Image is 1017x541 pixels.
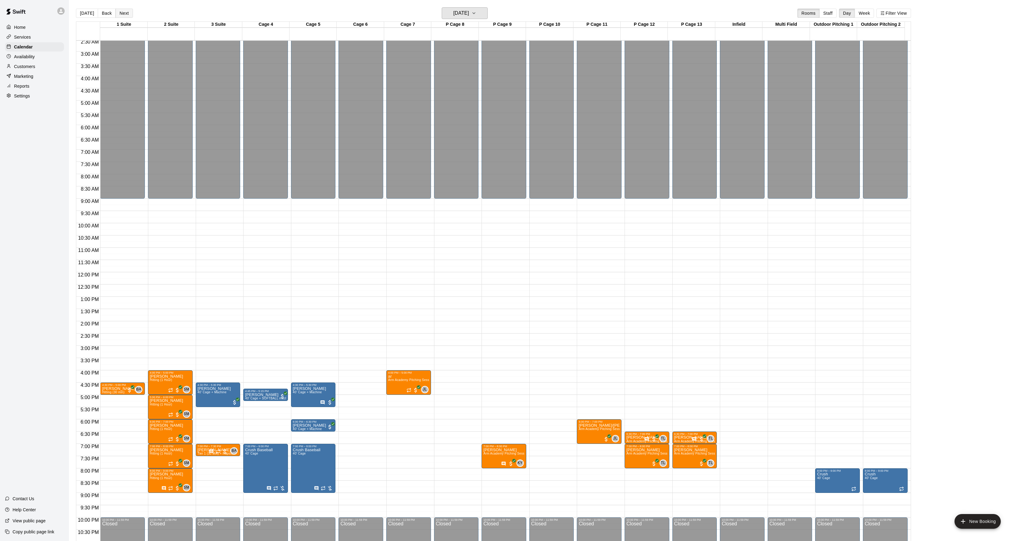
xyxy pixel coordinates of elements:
[13,507,36,513] p: Help Center
[185,459,190,467] span: Steve Malvagna
[613,436,617,442] span: JL
[79,468,100,474] span: 8:00 PM
[76,9,98,18] button: [DATE]
[707,459,714,467] div: Tyler Levine
[150,378,172,382] span: Hitting (1 Hour)
[612,435,619,442] div: Johnnie Larossa
[79,113,100,118] span: 5:30 AM
[150,518,191,521] div: 10:00 PM – 11:59 PM
[483,452,554,455] span: Arm Academy Pitching Session 1 Hour - Pitching
[810,22,857,28] div: Outdoor Pitching 1
[79,76,100,81] span: 4:00 AM
[79,493,100,498] span: 9:00 PM
[817,518,858,521] div: 10:00 PM – 11:59 PM
[384,22,431,28] div: Cage 7
[79,505,100,510] span: 9:30 PM
[388,518,429,521] div: 10:00 PM – 11:59 PM
[388,371,429,374] div: 4:00 PM – 5:00 PM
[245,445,286,448] div: 7:00 PM – 9:00 PM
[857,22,904,28] div: Outdoor Pitching 2
[5,23,64,32] a: Home
[531,518,572,521] div: 10:00 PM – 11:59 PM
[797,9,819,18] button: Rooms
[442,7,488,19] button: [DATE]
[150,452,172,455] span: Hitting (1 Hour)
[651,436,657,442] span: All customers have paid
[150,469,191,472] div: 8:00 PM – 9:00 PM
[5,91,64,101] a: Settings
[76,272,100,277] span: 12:00 PM
[79,186,100,192] span: 8:30 AM
[196,444,240,456] div: 7:00 PM – 7:30 PM: Tier 1 (30 Min) + Rapsodo
[150,445,191,448] div: 7:00 PM – 8:00 PM
[77,223,100,228] span: 10:00 AM
[79,150,100,155] span: 7:00 AM
[483,518,524,521] div: 10:00 PM – 11:59 PM
[168,486,173,491] span: Recurring event
[14,83,29,89] p: Reports
[709,459,714,467] span: Tyler Levine
[5,32,64,42] a: Services
[817,476,830,480] span: 40' Cage
[709,460,713,466] span: TL
[76,284,100,290] span: 12:30 PM
[519,459,524,467] span: Kyle Young
[232,448,237,454] span: BA
[5,52,64,61] div: Availability
[150,427,172,431] span: Hitting (1 Hour)
[406,388,411,393] span: Recurring event
[138,386,142,393] span: Brian Anderson
[79,432,100,437] span: 6:30 PM
[233,447,238,455] span: Brian Anderson
[174,387,180,393] span: All customers have paid
[621,22,668,28] div: P Cage 12
[174,461,180,467] span: All customers have paid
[817,469,858,472] div: 8:00 PM – 9:00 PM
[79,51,100,57] span: 3:00 AM
[79,64,100,69] span: 3:30 AM
[661,460,665,466] span: TL
[100,383,145,395] div: 4:30 PM – 5:00 PM: Hitting (30 min)
[79,395,100,400] span: 5:00 PM
[198,452,236,455] span: Tier 1 (30 Min) + Rapsodo
[245,518,286,521] div: 10:00 PM – 11:59 PM
[185,435,190,442] span: Steve Malvagna
[79,211,100,216] span: 9:30 AM
[851,486,856,491] span: Recurring event
[293,420,334,423] div: 6:00 PM – 6:30 PM
[100,22,147,28] div: 1 Suite
[674,452,745,455] span: Arm Academy Pitching Session 1 Hour - Pitching
[517,460,523,466] span: KY
[79,137,100,143] span: 6:30 AM
[337,22,384,28] div: Cage 6
[102,518,143,521] div: 10:00 PM – 11:59 PM
[660,435,667,442] div: Tyler Levine
[293,383,334,387] div: 4:30 PM – 5:30 PM
[762,22,810,28] div: Multi Field
[148,419,193,444] div: 6:00 PM – 7:00 PM: Hank Hallam
[148,444,193,468] div: 7:00 PM – 8:00 PM: Hitting (1 Hour)
[196,383,240,407] div: 4:30 PM – 5:30 PM: 40’ Cage + Machine
[855,9,874,18] button: Week
[662,435,667,442] span: Tyler Levine
[674,518,715,521] div: 10:00 PM – 11:59 PM
[148,395,193,419] div: 5:00 PM – 6:00 PM: Mason Lasky
[98,9,116,18] button: Back
[79,101,100,106] span: 5:00 AM
[245,397,291,400] span: 40' Cage + SOFTBALL machine
[698,461,705,467] span: All customers have paid
[198,445,239,448] div: 7:00 PM – 7:30 PM
[626,440,698,443] span: Arm Academy Pitching Session 30 min - Pitching
[13,496,34,502] p: Contact Us
[482,444,526,468] div: 7:00 PM – 8:00 PM: Arm Academy Pitching Session 1 Hour - Pitching
[709,436,713,442] span: TL
[819,9,837,18] button: Staff
[183,386,190,393] div: Steve Malvagna
[174,485,180,491] span: All customers have paid
[291,444,336,493] div: 7:00 PM – 9:00 PM: Crush Baseball
[644,437,649,442] svg: Has notes
[14,63,35,70] p: Customers
[386,370,431,395] div: 4:00 PM – 5:00 PM: ar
